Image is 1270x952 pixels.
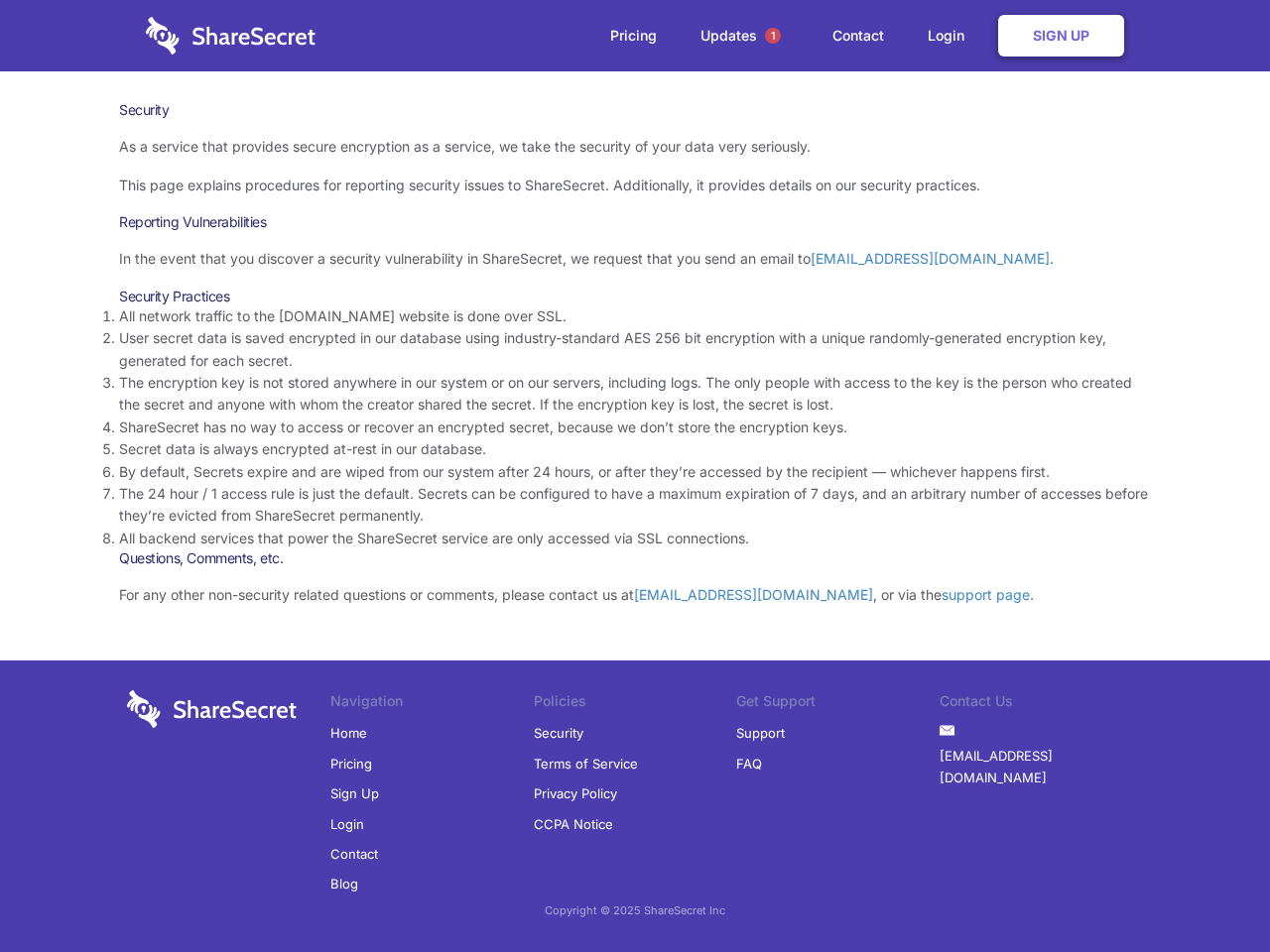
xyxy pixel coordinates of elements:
[119,288,1151,305] h3: Security Practices
[908,5,994,66] a: Login
[736,690,940,718] li: Get Support
[590,5,677,66] a: Pricing
[736,718,785,748] a: Support
[330,778,379,808] a: Sign Up
[534,778,617,808] a: Privacy Policy
[119,305,1151,327] li: All network traffic to the [DOMAIN_NAME] website is done over SSL.
[119,248,1151,270] p: In the event that you discover a security vulnerability in ShareSecret, we request that you send ...
[534,809,613,839] a: CCPA Notice
[765,28,781,44] span: 1
[146,17,316,55] img: logo-wordmark-white-trans-d4663122ce5f474addd5e946df7df03e33cb6a1c49d2221995e7729f52c070b2.svg
[811,250,1050,267] a: [EMAIL_ADDRESS][DOMAIN_NAME]
[330,718,367,748] a: Home
[119,461,1151,483] li: By default, Secrets expire and are wiped from our system after 24 hours, or after they’re accesse...
[940,690,1143,718] li: Contact Us
[119,372,1151,416] li: The encryption key is not stored anywhere in our system or on our servers, including logs. The on...
[119,584,1151,606] p: For any other non-security related questions or comments, please contact us at , or via the .
[119,101,1151,119] h1: Security
[940,741,1143,793] a: [EMAIL_ADDRESS][DOMAIN_NAME]
[119,136,1151,158] p: As a service that provides secure encryption as a service, we take the security of your data very...
[813,5,904,66] a: Contact
[127,690,297,728] img: logo-wordmark-white-trans-d4663122ce5f474addd5e946df7df03e33cb6a1c49d2221995e7729f52c070b2.svg
[119,438,1151,460] li: Secret data is always encrypted at-rest in our database.
[634,586,873,603] a: [EMAIL_ADDRESS][DOMAIN_NAME]
[330,869,358,898] a: Blog
[119,416,1151,438] li: ShareSecret has no way to access or recover an encrypted secret, because we don’t store the encry...
[330,749,372,778] a: Pricing
[330,839,378,869] a: Contact
[942,586,1030,603] a: support page
[119,327,1151,372] li: User secret data is saved encrypted in our database using industry-standard AES 256 bit encryptio...
[998,15,1124,57] a: Sign Up
[534,718,583,748] a: Security
[330,690,534,718] li: Navigation
[119,549,1151,567] h3: Questions, Comments, etc.
[119,213,1151,231] h3: Reporting Vulnerabilities
[119,175,1151,196] p: This page explains procedures for reporting security issues to ShareSecret. Additionally, it prov...
[736,749,762,778] a: FAQ
[534,690,737,718] li: Policies
[119,528,1151,549] li: All backend services that power the ShareSecret service are only accessed via SSL connections.
[534,749,638,778] a: Terms of Service
[119,483,1151,528] li: The 24 hour / 1 access rule is just the default. Secrets can be configured to have a maximum expi...
[330,809,364,839] a: Login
